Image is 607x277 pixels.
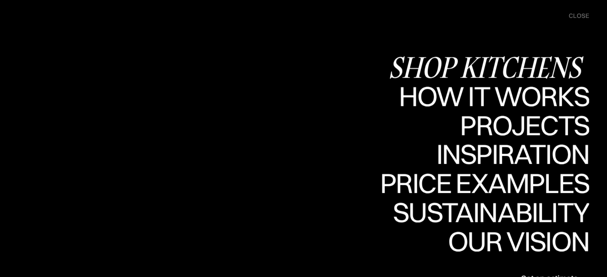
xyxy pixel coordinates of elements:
a: ProjectsProjects [460,111,589,140]
div: Inspiration [425,140,589,168]
div: Sustainability [386,226,589,254]
div: Inspiration [425,168,589,196]
a: Our visionOur vision [441,227,589,256]
a: Shop Kitchens [388,53,589,82]
div: menu [561,8,589,24]
div: close [569,12,589,20]
div: Shop Kitchens [388,53,589,81]
div: Price examples [380,197,589,225]
a: InspirationInspiration [425,140,589,169]
div: How it works [397,82,589,110]
div: Projects [460,111,589,139]
a: SustainabilitySustainability [386,198,589,227]
div: Sustainability [386,198,589,226]
div: Our vision [441,227,589,255]
div: How it works [397,110,589,138]
div: Price examples [380,169,589,197]
a: How it worksHow it works [397,82,589,111]
a: Price examplesPrice examples [380,169,589,198]
div: Projects [460,139,589,167]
